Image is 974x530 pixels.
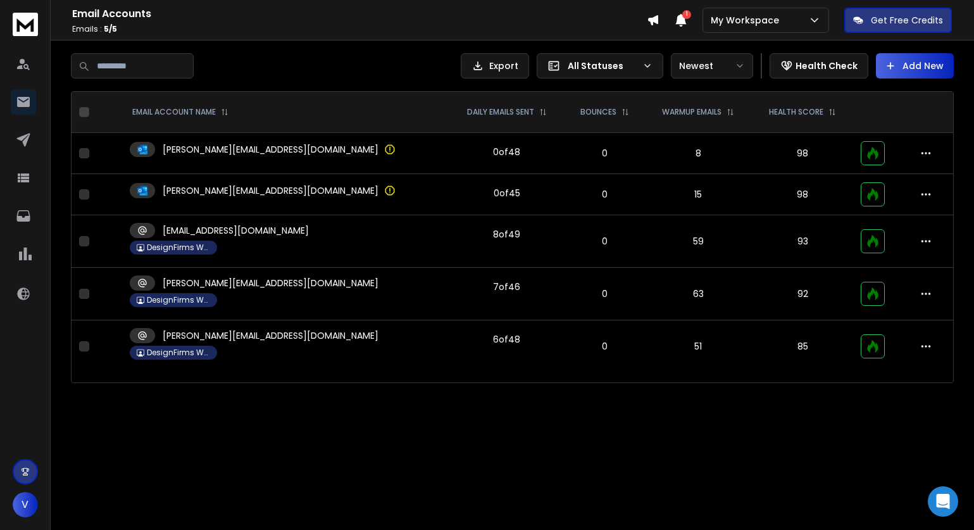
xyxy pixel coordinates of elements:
[876,53,954,79] button: Add New
[163,184,378,197] p: [PERSON_NAME][EMAIL_ADDRESS][DOMAIN_NAME]
[645,215,752,268] td: 59
[752,133,853,174] td: 98
[844,8,952,33] button: Get Free Credits
[132,107,228,117] div: EMAIL ACCOUNT NAME
[493,333,520,346] div: 6 of 48
[645,320,752,373] td: 51
[871,14,943,27] p: Get Free Credits
[493,228,520,241] div: 8 of 49
[645,268,752,320] td: 63
[711,14,784,27] p: My Workspace
[163,224,309,237] p: [EMAIL_ADDRESS][DOMAIN_NAME]
[796,60,858,72] p: Health Check
[928,486,958,517] div: Open Intercom Messenger
[493,146,520,158] div: 0 of 48
[568,60,637,72] p: All Statuses
[752,268,853,320] td: 92
[72,24,647,34] p: Emails :
[572,235,637,248] p: 0
[752,320,853,373] td: 85
[572,147,637,160] p: 0
[752,174,853,215] td: 98
[580,107,616,117] p: BOUNCES
[163,329,378,342] p: [PERSON_NAME][EMAIL_ADDRESS][DOMAIN_NAME]
[147,295,210,305] p: DesignFirms Workspace
[163,277,378,289] p: [PERSON_NAME][EMAIL_ADDRESS][DOMAIN_NAME]
[752,215,853,268] td: 93
[467,107,534,117] p: DAILY EMAILS SENT
[572,340,637,353] p: 0
[494,187,520,199] div: 0 of 45
[147,348,210,358] p: DesignFirms Workspace
[13,492,38,517] button: V
[163,143,378,156] p: [PERSON_NAME][EMAIL_ADDRESS][DOMAIN_NAME]
[461,53,529,79] button: Export
[671,53,753,79] button: Newest
[572,188,637,201] p: 0
[572,287,637,300] p: 0
[769,107,823,117] p: HEALTH SCORE
[13,13,38,36] img: logo
[645,174,752,215] td: 15
[770,53,868,79] button: Health Check
[682,10,691,19] span: 1
[645,133,752,174] td: 8
[104,23,117,34] span: 5 / 5
[662,107,721,117] p: WARMUP EMAILS
[72,6,647,22] h1: Email Accounts
[493,281,520,293] div: 7 of 46
[147,243,210,253] p: DesignFirms Workspace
